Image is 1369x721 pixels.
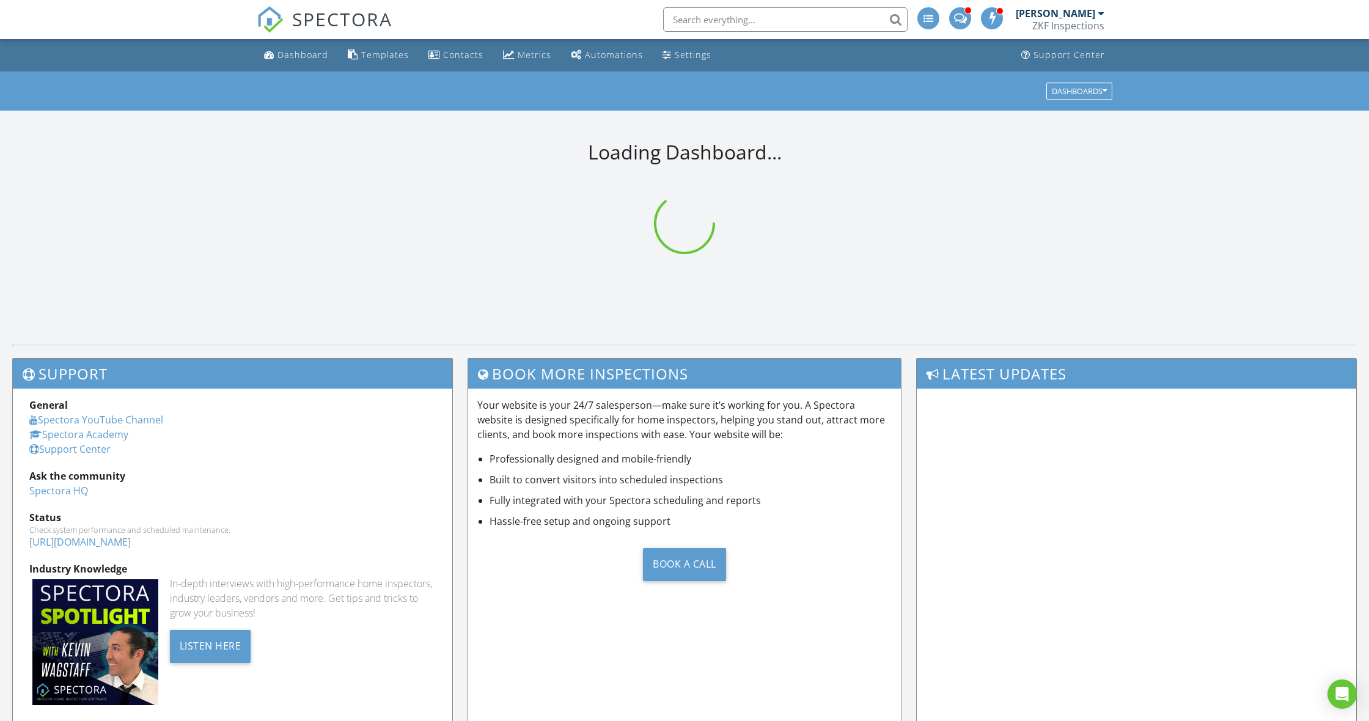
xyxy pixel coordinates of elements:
[29,442,111,456] a: Support Center
[424,44,488,67] a: Contacts
[29,413,163,426] a: Spectora YouTube Channel
[13,359,452,389] h3: Support
[257,16,392,42] a: SPECTORA
[566,44,648,67] a: Automations (Basic)
[29,398,68,412] strong: General
[675,49,711,60] div: Settings
[1016,7,1095,20] div: [PERSON_NAME]
[498,44,556,67] a: Metrics
[29,510,436,525] div: Status
[1033,49,1105,60] div: Support Center
[170,630,251,663] div: Listen Here
[490,452,891,466] li: Professionally designed and mobile-friendly
[29,535,131,549] a: [URL][DOMAIN_NAME]
[1052,87,1107,95] div: Dashboards
[477,398,891,442] p: Your website is your 24/7 salesperson—make sure it’s working for you. A Spectora website is desig...
[29,484,88,497] a: Spectora HQ
[477,538,891,590] a: Book a Call
[170,576,436,620] div: In-depth interviews with high-performance home inspectors, industry leaders, vendors and more. Ge...
[29,525,436,535] div: Check system performance and scheduled maintenance.
[361,49,409,60] div: Templates
[585,49,643,60] div: Automations
[292,6,392,32] span: SPECTORA
[917,359,1356,389] h3: Latest Updates
[658,44,716,67] a: Settings
[277,49,328,60] div: Dashboard
[1046,82,1112,100] button: Dashboards
[29,428,128,441] a: Spectora Academy
[257,6,284,33] img: The Best Home Inspection Software - Spectora
[29,469,436,483] div: Ask the community
[343,44,414,67] a: Templates
[259,44,333,67] a: Dashboard
[490,514,891,529] li: Hassle-free setup and ongoing support
[29,562,436,576] div: Industry Knowledge
[170,639,251,652] a: Listen Here
[32,579,158,705] img: Spectoraspolightmain
[643,548,726,581] div: Book a Call
[490,472,891,487] li: Built to convert visitors into scheduled inspections
[1032,20,1104,32] div: ZKF Inspections
[468,359,900,389] h3: Book More Inspections
[1016,44,1110,67] a: Support Center
[663,7,908,32] input: Search everything...
[443,49,483,60] div: Contacts
[518,49,551,60] div: Metrics
[490,493,891,508] li: Fully integrated with your Spectora scheduling and reports
[1327,679,1357,709] div: Open Intercom Messenger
